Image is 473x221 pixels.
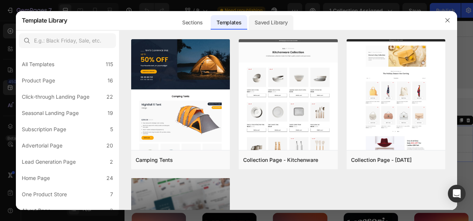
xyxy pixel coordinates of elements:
[358,7,398,13] div: Drop element here
[110,125,113,134] div: 5
[22,125,66,134] div: Subscription Page
[22,92,89,101] div: Click-through Landing Page
[448,185,466,203] div: Open Intercom Messenger
[211,15,247,30] div: Templates
[203,106,255,113] div: Loox - Reviews widget
[22,190,67,199] div: One Product Store
[388,122,421,131] button: AI Content
[207,154,246,160] div: Drop element here
[106,141,113,150] div: 20
[22,157,76,166] div: Lead Generation Page
[351,156,412,164] div: Collection Page - [DATE]
[22,141,62,150] div: Advertorial Page
[106,60,113,69] div: 115
[22,109,79,118] div: Seasonal Landing Page
[207,7,246,13] div: Drop element here
[136,156,173,164] div: Camping Tents
[110,157,113,166] div: 2
[106,92,113,101] div: 22
[110,190,113,199] div: 7
[22,60,54,69] div: All Templates
[22,11,67,30] h2: Template Library
[110,206,113,215] div: 3
[249,15,293,30] div: Saved Library
[19,33,116,48] input: E.g.: Black Friday, Sale, etc.
[183,101,261,119] button: Loox - Reviews widget
[22,76,55,85] div: Product Page
[22,206,51,215] div: About Page
[188,106,197,115] img: loox.png
[55,7,94,13] div: Drop element here
[22,174,50,183] div: Home Page
[243,156,318,164] div: Collection Page - Kitchenware
[106,174,113,183] div: 24
[108,76,113,85] div: 16
[336,123,383,130] p: Create Theme Section
[176,15,208,30] div: Sections
[108,109,113,118] div: 19
[297,123,322,130] div: Section 10
[1,193,106,209] strong: Our collections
